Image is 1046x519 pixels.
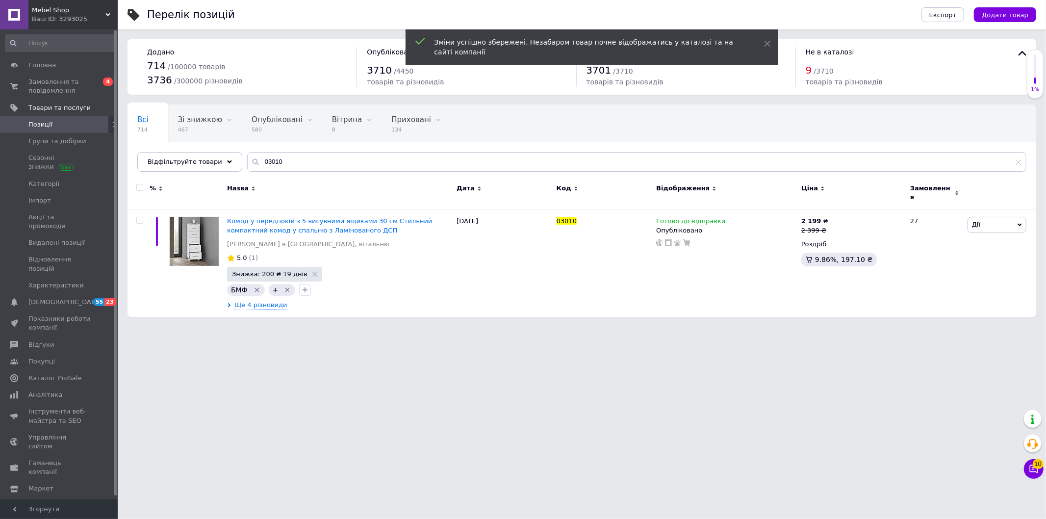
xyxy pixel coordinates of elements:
span: Не в каталозі [806,48,854,56]
b: 2 199 [801,217,821,225]
span: / 100000 товарів [168,63,225,71]
div: Перелік позицій [147,10,235,20]
span: / 3710 [613,67,633,75]
a: Комод у передпокій з 5 висувними ящиками 30 см Стильний компактний комод у спальню з Ламінованого... [227,217,432,234]
input: Пошук по назві позиції, артикулу і пошуковим запитам [247,152,1026,172]
span: Позиції [28,120,52,129]
span: Покупці [28,357,55,366]
span: 467 [178,126,222,133]
span: 23 [104,298,116,306]
div: Зміни успішно збережені. Незабаром товар почне відображатись у каталозі та на сайті компанії [434,37,740,57]
span: товарів та різновидів [367,78,444,86]
div: [DATE] [454,209,554,317]
input: Пошук [5,34,116,52]
span: Сезонні знижки [28,154,91,171]
span: / 4450 [394,67,413,75]
div: 1% [1027,86,1043,93]
span: 03010 [557,217,577,225]
button: Експорт [921,7,965,22]
div: Роздріб [801,240,902,249]
span: Гаманець компанії [28,459,91,476]
span: 3736 [147,74,172,86]
span: Знижка: 200 ₴ 19 днів [232,271,307,277]
span: Категорії [28,180,59,188]
div: 27 [904,209,965,317]
span: Код [557,184,571,193]
span: Аналітика [28,390,62,399]
div: Опубліковано [656,226,796,235]
span: Товари та послуги [28,104,91,112]
span: Відображення [656,184,710,193]
span: Всі [137,115,149,124]
img: Комод в прихожую с 5 выдвижными ящиками 30 см Стильный компактный комод в спальню из Ламинированн... [170,217,219,266]
span: 3710 [367,64,392,76]
span: 9 [806,64,812,76]
span: Акції та промокоди [28,213,91,231]
span: [DEMOGRAPHIC_DATA] [28,298,101,307]
span: Опубліковані [252,115,303,124]
span: Опубліковано [367,48,417,56]
span: Зі знижкою [178,115,222,124]
span: Приховані [391,115,431,124]
span: 5.0 [237,254,247,261]
span: Дії [972,221,980,228]
button: Чат з покупцем10 [1024,459,1044,479]
span: Додано [147,48,174,56]
span: Ще 4 різновиди [234,301,287,310]
span: Імпорт [28,196,51,205]
span: Каталог ProSale [28,374,81,383]
div: Ваш ID: 3293025 [32,15,118,24]
span: товарів та різновидів [587,78,663,86]
span: 9.86%, 197.10 ₴ [815,256,873,263]
span: Назва [227,184,249,193]
span: Показники роботи компанії [28,314,91,332]
span: 134 [391,126,431,133]
div: 2 399 ₴ [801,226,828,235]
span: Відфільтруйте товари [148,158,222,165]
span: Групи та добірки [28,137,86,146]
span: Вітрина [332,115,362,124]
span: 580 [252,126,303,133]
span: товарів та різновидів [806,78,883,86]
span: 10 [1033,459,1044,468]
a: [PERSON_NAME] в [GEOGRAPHIC_DATA], вітальню [227,240,389,249]
span: Характеристики [28,281,84,290]
button: Додати товар [974,7,1036,22]
svg: Видалити мітку [283,286,291,294]
span: (1) [249,254,258,261]
span: Додати товар [982,11,1028,19]
div: ₴ [801,217,828,226]
span: Видалені позиції [28,238,85,247]
span: Готово до відправки [656,217,725,228]
span: % [150,184,156,193]
span: 4 [103,78,113,86]
span: Mebel Shop [32,6,105,15]
span: / 300000 різновидів [174,77,243,85]
span: Дата [457,184,475,193]
span: Управління сайтом [28,433,91,451]
span: 8 [332,126,362,133]
span: Відгуки [28,340,54,349]
span: + [273,286,279,294]
span: БМФ [231,286,248,294]
span: 3701 [587,64,612,76]
span: 714 [147,60,166,72]
span: Зі знижкою [137,153,181,161]
span: Замовлення та повідомлення [28,78,91,95]
svg: Видалити мітку [253,286,261,294]
span: Головна [28,61,56,70]
span: Замовлення [910,184,952,202]
span: Ціна [801,184,818,193]
span: / 3710 [814,67,834,75]
span: 55 [93,298,104,306]
span: Маркет [28,484,53,493]
span: Відновлення позицій [28,255,91,273]
span: 714 [137,126,149,133]
span: Інструменти веб-майстра та SEO [28,407,91,425]
span: Експорт [929,11,957,19]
